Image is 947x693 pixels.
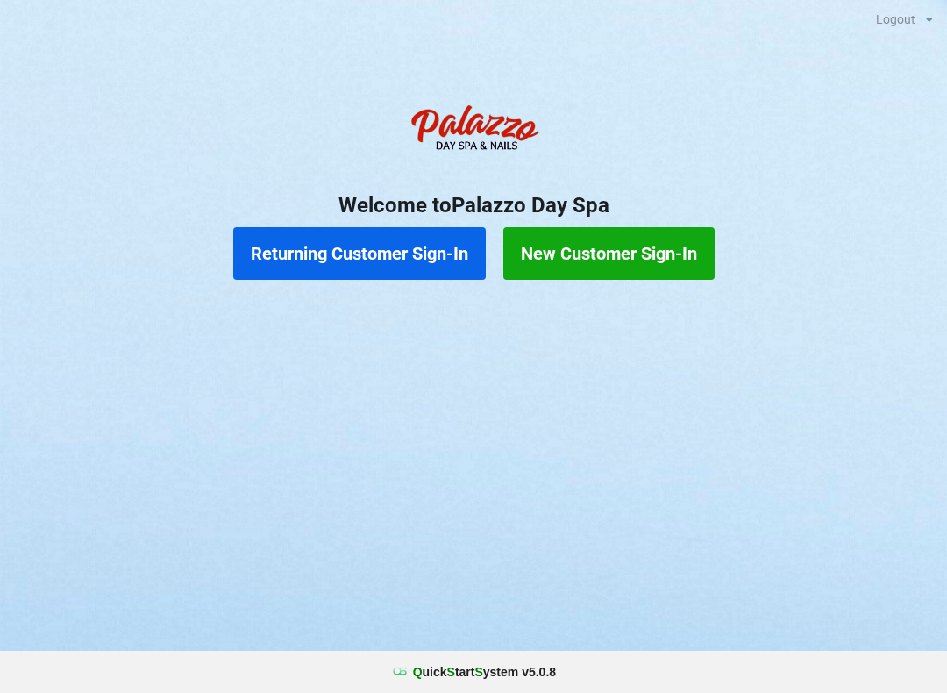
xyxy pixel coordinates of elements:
[474,665,482,679] span: S
[503,227,715,280] button: New Customer Sign-In
[413,663,556,681] b: uick tart ystem v 5.0.8
[447,665,455,679] span: S
[876,13,915,25] div: Logout
[413,665,423,679] span: Q
[391,663,409,681] img: favicon.ico
[403,96,544,166] img: PalazzoDaySpaNails-Logo.png
[233,227,486,280] button: Returning Customer Sign-In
